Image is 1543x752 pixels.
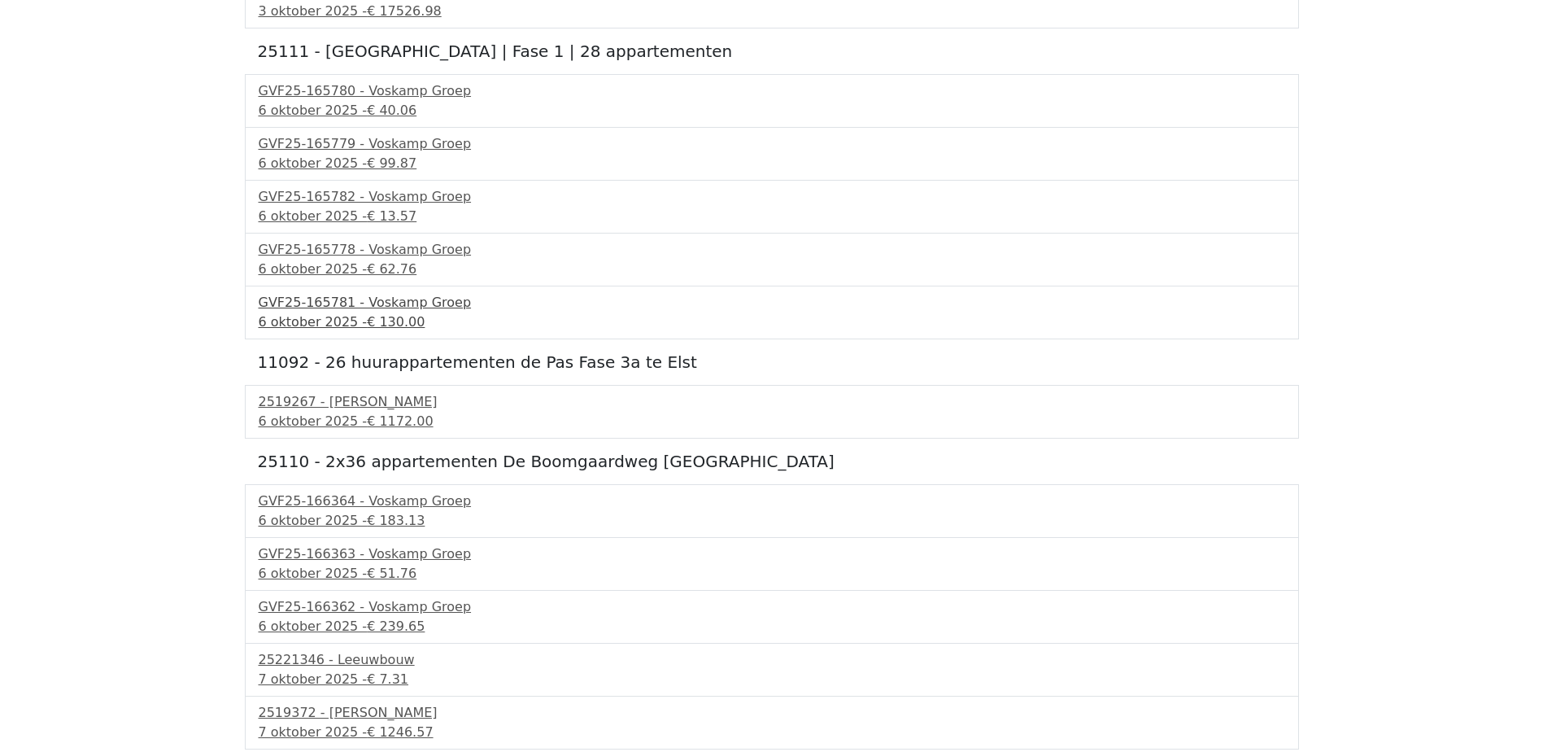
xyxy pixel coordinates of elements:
[259,187,1285,226] a: GVF25-165782 - Voskamp Groep6 oktober 2025 -€ 13.57
[259,260,1285,279] div: 6 oktober 2025 -
[367,261,416,277] span: € 62.76
[259,564,1285,584] div: 6 oktober 2025 -
[259,650,1285,689] a: 25221346 - Leeuwbouw7 oktober 2025 -€ 7.31
[259,412,1285,431] div: 6 oktober 2025 -
[259,240,1285,260] div: GVF25-165778 - Voskamp Groep
[259,670,1285,689] div: 7 oktober 2025 -
[259,207,1285,226] div: 6 oktober 2025 -
[367,513,425,528] span: € 183.13
[259,617,1285,636] div: 6 oktober 2025 -
[367,619,425,634] span: € 239.65
[259,597,1285,617] div: GVF25-166362 - Voskamp Groep
[367,314,425,330] span: € 130.00
[367,566,416,581] span: € 51.76
[259,492,1285,531] a: GVF25-166364 - Voskamp Groep6 oktober 2025 -€ 183.13
[258,42,1286,61] h5: 25111 - [GEOGRAPHIC_DATA] | Fase 1 | 28 appartementen
[259,511,1285,531] div: 6 oktober 2025 -
[367,103,416,118] span: € 40.06
[259,293,1285,313] div: GVF25-165781 - Voskamp Groep
[259,703,1285,742] a: 2519372 - [PERSON_NAME]7 oktober 2025 -€ 1246.57
[367,724,433,740] span: € 1246.57
[259,134,1285,154] div: GVF25-165779 - Voskamp Groep
[259,240,1285,279] a: GVF25-165778 - Voskamp Groep6 oktober 2025 -€ 62.76
[259,492,1285,511] div: GVF25-166364 - Voskamp Groep
[259,544,1285,564] div: GVF25-166363 - Voskamp Groep
[259,313,1285,332] div: 6 oktober 2025 -
[367,671,408,687] span: € 7.31
[258,352,1286,372] h5: 11092 - 26 huurappartementen de Pas Fase 3a te Elst
[259,392,1285,431] a: 2519267 - [PERSON_NAME]6 oktober 2025 -€ 1172.00
[259,723,1285,742] div: 7 oktober 2025 -
[259,703,1285,723] div: 2519372 - [PERSON_NAME]
[259,81,1285,101] div: GVF25-165780 - Voskamp Groep
[367,155,416,171] span: € 99.87
[259,597,1285,636] a: GVF25-166362 - Voskamp Groep6 oktober 2025 -€ 239.65
[259,187,1285,207] div: GVF25-165782 - Voskamp Groep
[259,544,1285,584] a: GVF25-166363 - Voskamp Groep6 oktober 2025 -€ 51.76
[259,134,1285,173] a: GVF25-165779 - Voskamp Groep6 oktober 2025 -€ 99.87
[259,293,1285,332] a: GVF25-165781 - Voskamp Groep6 oktober 2025 -€ 130.00
[367,413,433,429] span: € 1172.00
[367,3,442,19] span: € 17526.98
[259,2,1285,21] div: 3 oktober 2025 -
[258,452,1286,471] h5: 25110 - 2x36 appartementen De Boomgaardweg [GEOGRAPHIC_DATA]
[259,81,1285,120] a: GVF25-165780 - Voskamp Groep6 oktober 2025 -€ 40.06
[367,208,416,224] span: € 13.57
[259,101,1285,120] div: 6 oktober 2025 -
[259,154,1285,173] div: 6 oktober 2025 -
[259,392,1285,412] div: 2519267 - [PERSON_NAME]
[259,650,1285,670] div: 25221346 - Leeuwbouw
